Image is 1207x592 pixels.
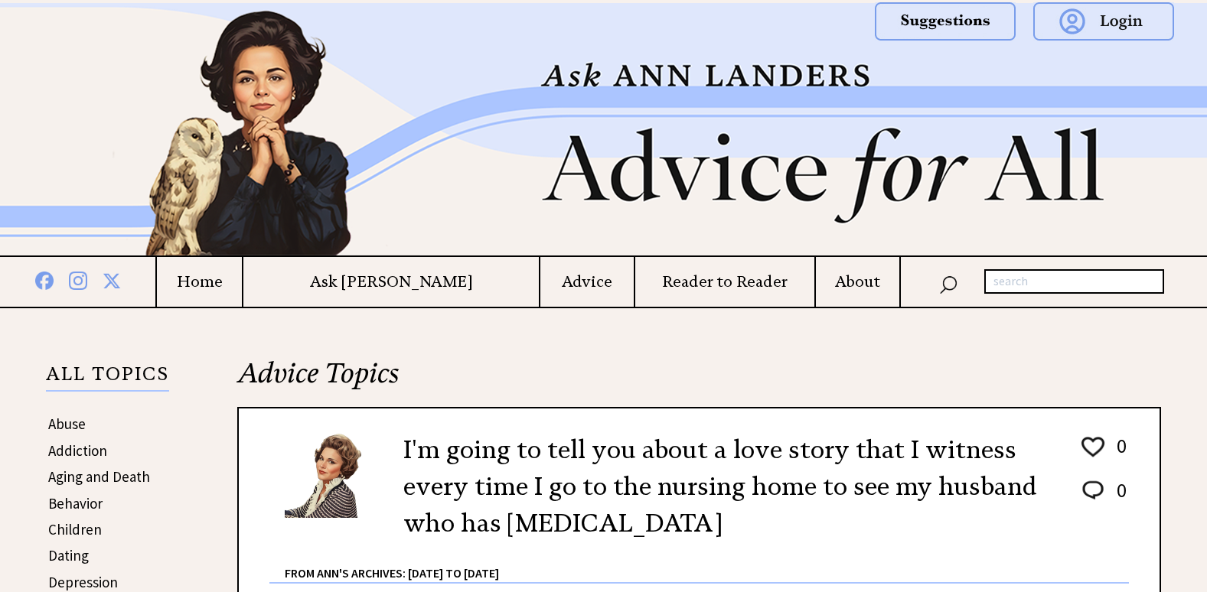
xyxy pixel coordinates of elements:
img: facebook%20blue.png [35,268,54,290]
img: search_nav.png [939,272,957,294]
div: From Ann's Archives: [DATE] to [DATE] [285,542,1129,582]
img: message_round%202.png [1079,478,1107,503]
input: search [984,269,1164,294]
a: Behavior [48,494,103,512]
a: Aging and Death [48,467,150,486]
h2: Advice Topics [237,355,1161,407]
a: About [816,272,899,291]
a: Depression [48,573,118,591]
p: ALL TOPICS [46,366,169,392]
td: 0 [1109,433,1127,476]
img: instagram%20blue.png [69,268,87,290]
img: suggestions.png [875,2,1016,41]
a: Dating [48,546,89,564]
a: Home [157,272,242,291]
img: right_new2.png [1155,3,1163,255]
a: Abuse [48,415,86,433]
img: Ann6%20v2%20small.png [285,431,380,518]
img: heart_outline%201.png [1079,434,1107,460]
a: Children [48,520,102,538]
img: login.png [1033,2,1174,41]
a: Ask [PERSON_NAME] [243,272,539,291]
a: Reader to Reader [635,272,815,291]
td: 0 [1109,477,1127,518]
img: header2b_v1.png [53,3,1155,255]
h2: I'm going to tell you about a love story that I witness every time I go to the nursing home to se... [403,431,1056,542]
a: Addiction [48,441,107,460]
img: x%20blue.png [103,269,121,290]
a: Advice [540,272,633,291]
